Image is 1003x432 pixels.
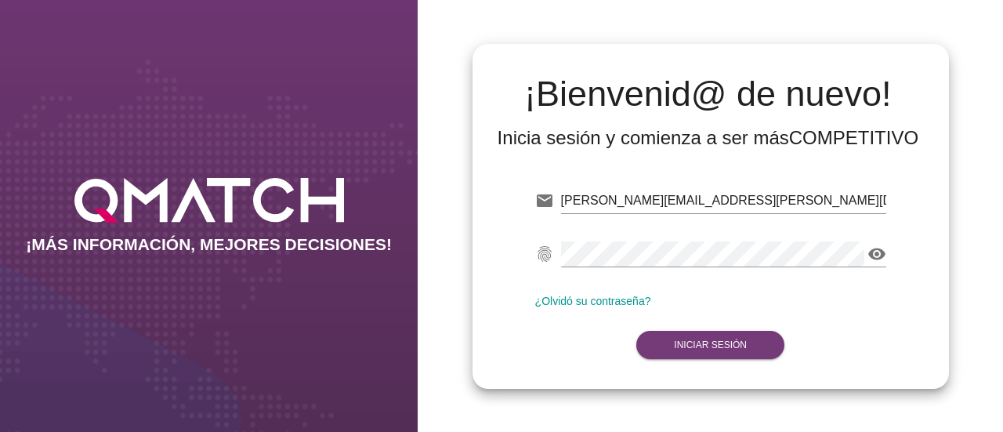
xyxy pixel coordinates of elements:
[561,188,886,213] input: E-mail
[535,191,554,210] i: email
[636,331,784,359] button: Iniciar Sesión
[535,245,554,263] i: fingerprint
[867,245,886,263] i: visibility
[26,235,392,254] h2: ¡MÁS INFORMACIÓN, MEJORES DECISIONES!
[674,339,747,350] strong: Iniciar Sesión
[498,125,919,151] div: Inicia sesión y comienza a ser más
[535,295,651,307] a: ¿Olvidó su contraseña?
[498,75,919,113] h2: ¡Bienvenid@ de nuevo!
[789,127,918,148] strong: COMPETITIVO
